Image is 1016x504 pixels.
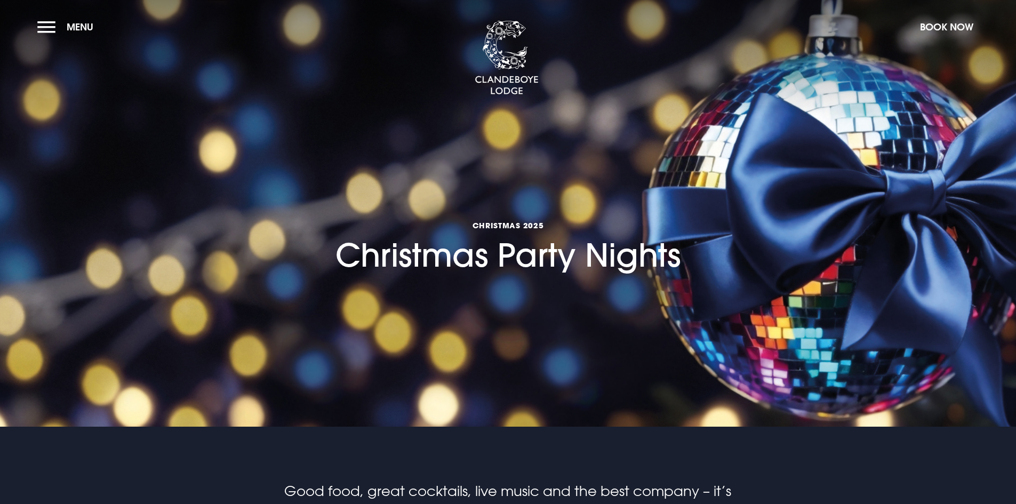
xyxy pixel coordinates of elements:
[67,21,93,33] span: Menu
[335,158,681,274] h1: Christmas Party Nights
[37,15,99,38] button: Menu
[915,15,979,38] button: Book Now
[335,220,681,230] span: Christmas 2025
[475,21,539,95] img: Clandeboye Lodge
